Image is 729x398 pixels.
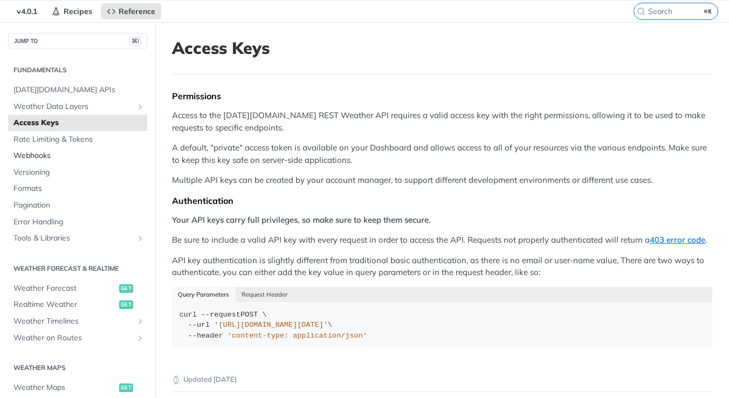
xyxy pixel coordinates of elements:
a: Access Keys [8,115,147,131]
span: Weather on Routes [13,333,133,344]
span: Pagination [13,200,145,211]
span: Webhooks [13,150,145,161]
span: --url [188,321,210,329]
span: Weather Timelines [13,316,133,327]
strong: Your API keys carry full privileges, so make sure to keep them secure. [172,215,431,225]
p: A default, "private" access token is available on your Dashboard and allows access to all of your... [172,142,712,166]
span: Formats [13,183,145,194]
a: 403 error code [650,235,705,245]
span: Access Keys [13,118,145,128]
a: Realtime Weatherget [8,297,147,313]
span: v4.0.1 [11,3,43,19]
a: Weather Data LayersShow subpages for Weather Data Layers [8,99,147,115]
a: Recipes [46,3,98,19]
button: Show subpages for Weather Data Layers [136,102,145,111]
span: --request [201,311,240,319]
button: JUMP TO⌘/ [8,33,147,49]
div: POST \ \ [180,310,705,341]
a: Weather Mapsget [8,380,147,396]
a: Formats [8,181,147,197]
button: Show subpages for Weather on Routes [136,334,145,342]
a: Tools & LibrariesShow subpages for Tools & Libraries [8,230,147,246]
button: Show subpages for Weather Timelines [136,317,145,326]
a: Webhooks [8,148,147,164]
span: get [119,383,133,392]
p: Access to the [DATE][DOMAIN_NAME] REST Weather API requires a valid access key with the right per... [172,109,712,134]
span: [DATE][DOMAIN_NAME] APIs [13,85,145,95]
svg: Search [637,7,645,16]
h1: Access Keys [172,38,712,58]
span: get [119,300,133,309]
p: Updated [DATE] [172,374,712,385]
h2: Fundamentals [8,65,147,75]
a: Versioning [8,164,147,181]
span: 'content-type: application/json' [228,332,367,340]
button: Request Header [236,287,294,302]
p: Be sure to include a valid API key with every request in order to access the API. Requests not pr... [172,234,712,246]
span: Rate Limiting & Tokens [13,134,145,145]
span: --header [188,332,223,340]
p: API key authentication is slightly different from traditional basic authentication, as there is n... [172,255,712,279]
a: Weather TimelinesShow subpages for Weather Timelines [8,313,147,330]
a: Weather Forecastget [8,280,147,297]
span: Reference [119,6,155,16]
a: Error Handling [8,214,147,230]
a: Weather on RoutesShow subpages for Weather on Routes [8,330,147,346]
span: Versioning [13,167,145,178]
span: Weather Maps [13,382,116,393]
kbd: ⌘K [702,6,715,17]
div: Authentication [172,195,712,206]
span: '[URL][DOMAIN_NAME][DATE]' [214,321,328,329]
span: Recipes [64,6,92,16]
span: Weather Data Layers [13,101,133,112]
button: Show subpages for Tools & Libraries [136,234,145,243]
span: get [119,284,133,293]
a: Reference [101,3,161,19]
span: Realtime Weather [13,299,116,310]
div: Permissions [172,91,712,101]
span: Error Handling [13,217,145,228]
span: Tools & Libraries [13,233,133,244]
p: Multiple API keys can be created by your account manager, to support different development enviro... [172,174,712,187]
span: curl [180,311,197,319]
h2: Weather Maps [8,363,147,373]
span: ⌘/ [129,37,141,46]
h2: Weather Forecast & realtime [8,264,147,273]
a: Pagination [8,197,147,214]
a: [DATE][DOMAIN_NAME] APIs [8,82,147,98]
a: Rate Limiting & Tokens [8,132,147,148]
span: Weather Forecast [13,283,116,294]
